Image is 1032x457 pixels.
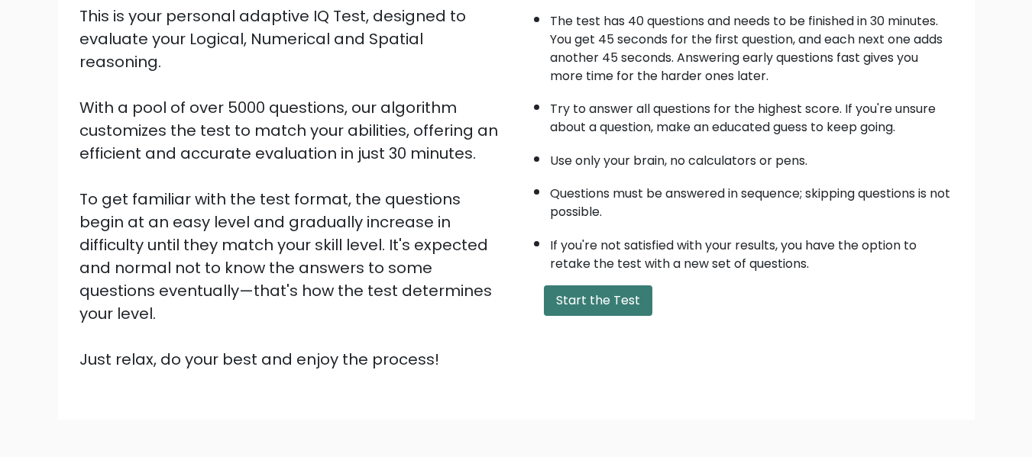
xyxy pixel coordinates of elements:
[550,5,953,85] li: The test has 40 questions and needs to be finished in 30 minutes. You get 45 seconds for the firs...
[544,285,652,316] button: Start the Test
[79,5,507,371] div: This is your personal adaptive IQ Test, designed to evaluate your Logical, Numerical and Spatial ...
[550,177,953,221] li: Questions must be answered in sequence; skipping questions is not possible.
[550,144,953,170] li: Use only your brain, no calculators or pens.
[550,92,953,137] li: Try to answer all questions for the highest score. If you're unsure about a question, make an edu...
[550,229,953,273] li: If you're not satisfied with your results, you have the option to retake the test with a new set ...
